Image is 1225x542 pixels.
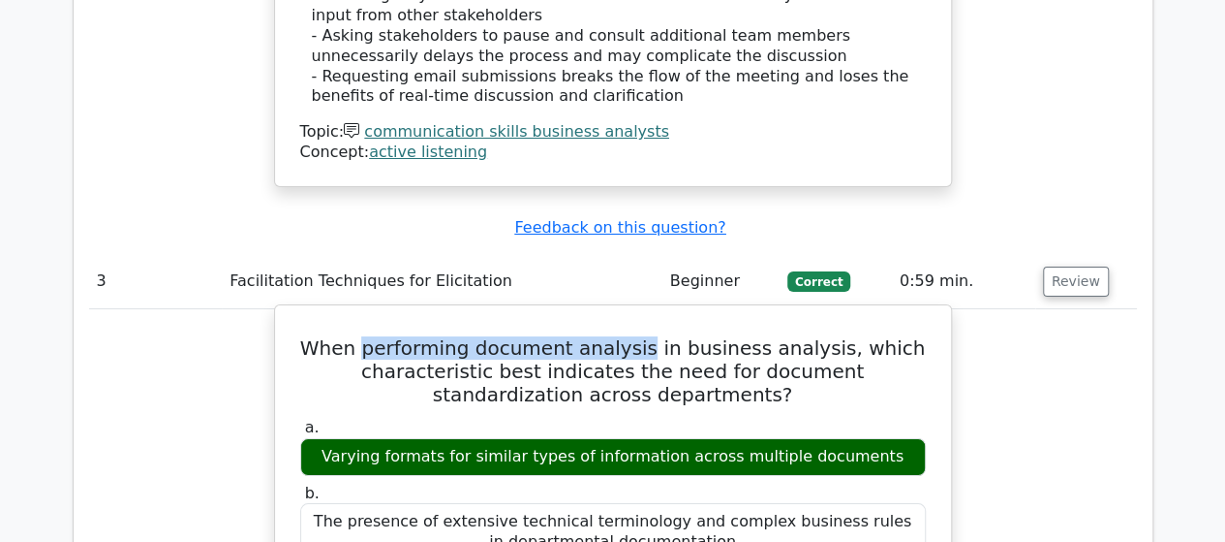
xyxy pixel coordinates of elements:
div: Varying formats for similar types of information across multiple documents [300,438,926,476]
td: 0:59 min. [892,254,1035,309]
span: a. [305,418,320,436]
a: active listening [369,143,487,161]
span: b. [305,484,320,502]
td: Facilitation Techniques for Elicitation [222,254,661,309]
a: communication skills business analysts [364,122,669,141]
span: Correct [787,271,850,291]
div: Concept: [300,143,926,163]
td: 3 [89,254,223,309]
td: Beginner [662,254,780,309]
div: Topic: [300,122,926,143]
a: Feedback on this question? [514,218,725,237]
button: Review [1043,267,1109,297]
h5: When performing document analysis in business analysis, which characteristic best indicates the n... [298,336,928,406]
